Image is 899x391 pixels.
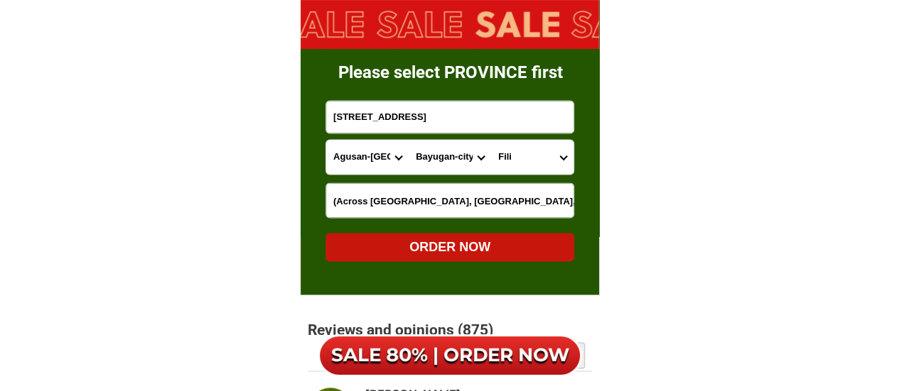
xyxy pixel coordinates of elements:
[409,140,491,174] select: Select district
[318,343,582,368] h6: SALE 80% | ORDER NOW
[308,321,506,338] h2: Reviews and opinions (875)
[491,140,574,174] select: Select commune
[326,101,574,133] input: Input address
[326,140,409,174] select: Select province
[325,237,574,256] div: ORDER NOW
[326,183,574,217] input: Input LANDMARKOFLOCATION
